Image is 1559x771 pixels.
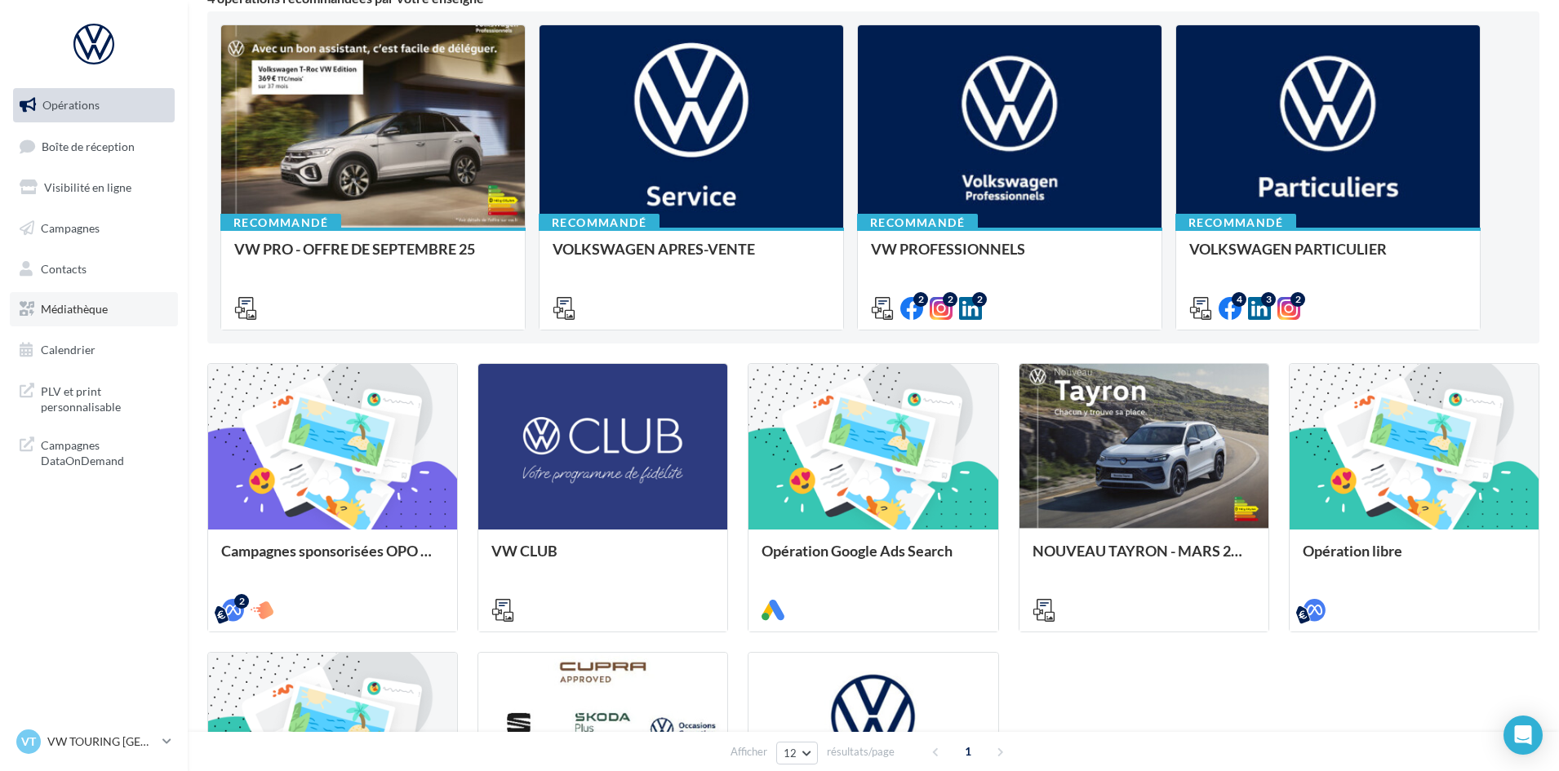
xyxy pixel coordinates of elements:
[10,428,178,476] a: Campagnes DataOnDemand
[1175,214,1296,232] div: Recommandé
[10,252,178,286] a: Contacts
[234,241,512,273] div: VW PRO - OFFRE DE SEPTEMBRE 25
[955,738,981,764] span: 1
[10,211,178,246] a: Campagnes
[41,261,87,275] span: Contacts
[10,292,178,326] a: Médiathèque
[1261,292,1276,307] div: 3
[41,434,168,469] span: Campagnes DataOnDemand
[41,380,168,415] span: PLV et print personnalisable
[827,744,895,760] span: résultats/page
[1503,716,1543,755] div: Open Intercom Messenger
[913,292,928,307] div: 2
[10,333,178,367] a: Calendrier
[13,726,175,757] a: VT VW TOURING [GEOGRAPHIC_DATA]
[871,241,1148,273] div: VW PROFESSIONNELS
[857,214,978,232] div: Recommandé
[21,733,36,750] span: VT
[553,241,830,273] div: VOLKSWAGEN APRES-VENTE
[221,543,444,575] div: Campagnes sponsorisées OPO Septembre
[776,742,818,764] button: 12
[10,129,178,164] a: Boîte de réception
[220,214,341,232] div: Recommandé
[41,343,95,357] span: Calendrier
[491,543,714,575] div: VW CLUB
[943,292,957,307] div: 2
[10,374,178,422] a: PLV et print personnalisable
[41,221,100,235] span: Campagnes
[10,171,178,205] a: Visibilité en ligne
[1290,292,1305,307] div: 2
[1189,241,1467,273] div: VOLKSWAGEN PARTICULIER
[1232,292,1246,307] div: 4
[42,139,135,153] span: Boîte de réception
[539,214,660,232] div: Recommandé
[41,302,108,316] span: Médiathèque
[47,733,156,750] p: VW TOURING [GEOGRAPHIC_DATA]
[234,594,249,609] div: 2
[762,543,984,575] div: Opération Google Ads Search
[1303,543,1526,575] div: Opération libre
[42,98,100,112] span: Opérations
[44,180,131,194] span: Visibilité en ligne
[972,292,987,307] div: 2
[731,744,767,760] span: Afficher
[10,88,178,122] a: Opérations
[784,747,797,760] span: 12
[1033,543,1255,575] div: NOUVEAU TAYRON - MARS 2025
